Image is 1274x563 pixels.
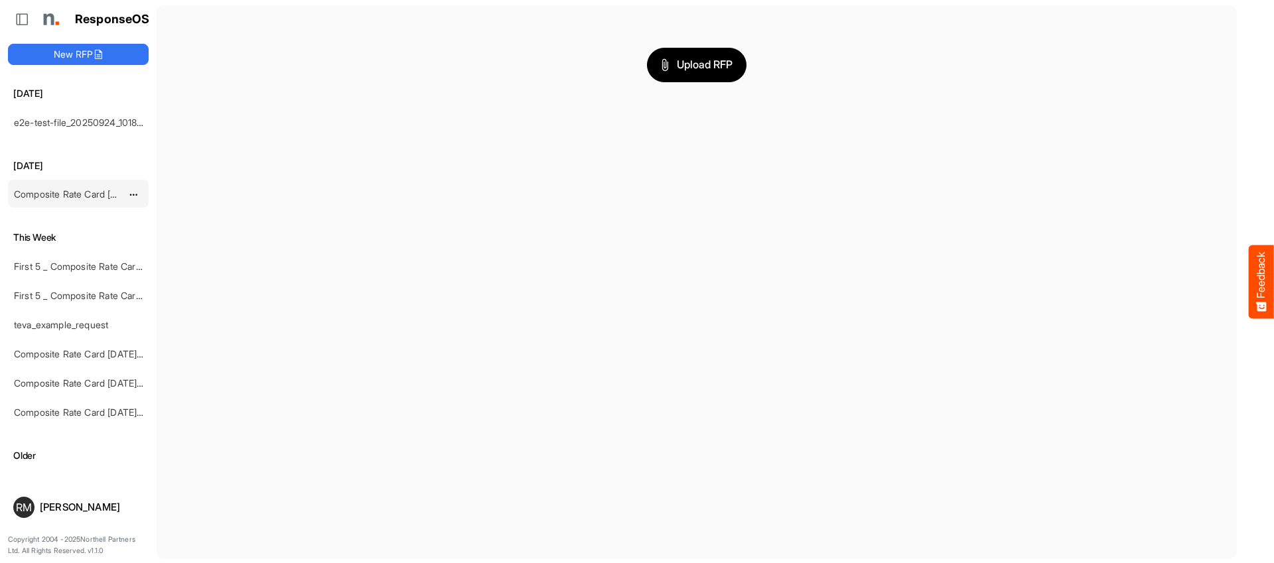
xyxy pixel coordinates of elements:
[14,117,149,128] a: e2e-test-file_20250924_101824
[8,230,149,245] h6: This Week
[8,448,149,463] h6: Older
[75,13,150,27] h1: ResponseOS
[647,48,746,82] button: Upload RFP
[661,56,733,74] span: Upload RFP
[14,377,171,389] a: Composite Rate Card [DATE]_smaller
[16,502,32,513] span: RM
[127,188,140,202] button: dropdownbutton
[14,348,171,359] a: Composite Rate Card [DATE]_smaller
[14,319,108,330] a: teva_example_request
[8,44,149,65] button: New RFP
[14,290,186,301] a: First 5 _ Composite Rate Card [DATE] (2)
[40,502,143,512] div: [PERSON_NAME]
[1249,245,1274,318] button: Feedback
[14,407,231,418] a: Composite Rate Card [DATE] mapping test_deleted
[14,261,186,272] a: First 5 _ Composite Rate Card [DATE] (2)
[36,6,63,32] img: Northell
[8,534,149,557] p: Copyright 2004 - 2025 Northell Partners Ltd. All Rights Reserved. v 1.1.0
[8,86,149,101] h6: [DATE]
[8,158,149,173] h6: [DATE]
[14,188,171,200] a: Composite Rate Card [DATE]_smaller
